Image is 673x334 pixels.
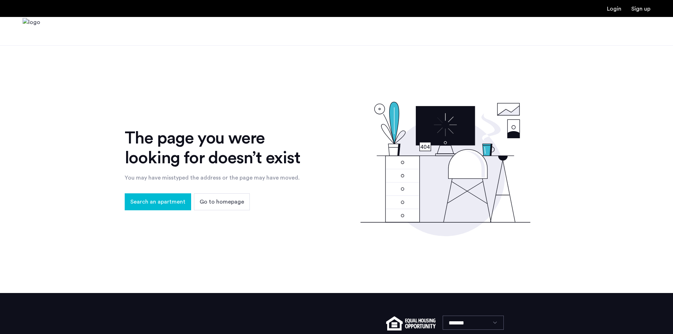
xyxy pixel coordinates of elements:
[125,174,313,182] div: You may have misstyped the address or the page may have moved.
[200,198,244,206] span: Go to homepage
[631,6,650,12] a: Registration
[386,316,435,330] img: equal-housing.png
[23,18,40,45] a: Cazamio Logo
[125,193,191,210] button: button
[194,193,250,210] button: button
[23,18,40,45] img: logo
[130,198,185,206] span: Search an apartment
[443,316,504,330] select: Language select
[607,6,621,12] a: Login
[125,128,313,168] div: The page you were looking for doesn’t exist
